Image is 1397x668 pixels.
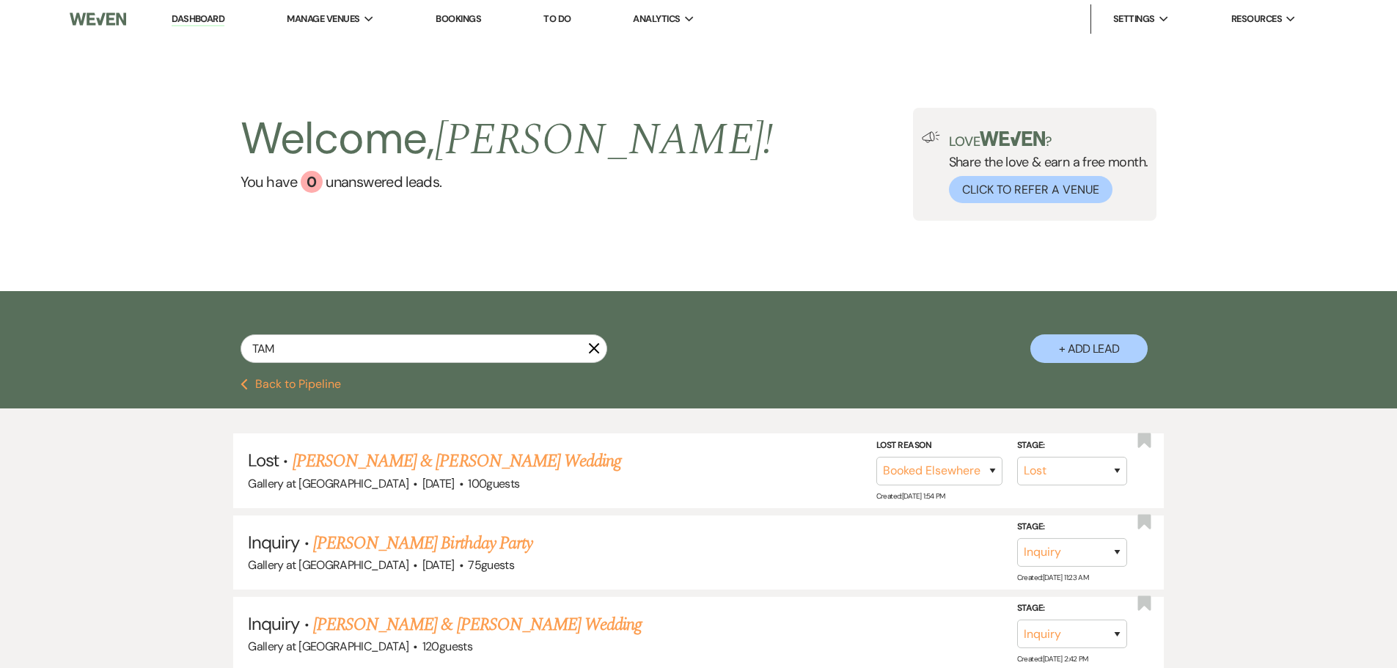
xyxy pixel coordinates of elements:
[949,131,1148,148] p: Love ?
[1017,519,1127,535] label: Stage:
[940,131,1148,203] div: Share the love & earn a free month.
[1017,438,1127,454] label: Stage:
[313,530,532,557] a: [PERSON_NAME] Birthday Party
[949,176,1112,203] button: Click to Refer a Venue
[293,448,621,474] a: [PERSON_NAME] & [PERSON_NAME] Wedding
[1017,654,1088,664] span: Created: [DATE] 2:42 PM
[241,171,774,193] a: You have 0 unanswered leads.
[980,131,1045,146] img: weven-logo-green.svg
[241,378,341,390] button: Back to Pipeline
[633,12,680,26] span: Analytics
[248,531,299,554] span: Inquiry
[876,438,1002,454] label: Lost Reason
[435,106,774,174] span: [PERSON_NAME] !
[313,612,642,638] a: [PERSON_NAME] & [PERSON_NAME] Wedding
[241,108,774,171] h2: Welcome,
[248,639,408,654] span: Gallery at [GEOGRAPHIC_DATA]
[172,12,224,26] a: Dashboard
[301,171,323,193] div: 0
[422,557,455,573] span: [DATE]
[1113,12,1155,26] span: Settings
[241,334,607,363] input: Search by name, event date, email address or phone number
[248,449,279,471] span: Lost
[876,491,945,501] span: Created: [DATE] 1:54 PM
[70,4,125,34] img: Weven Logo
[1030,334,1148,363] button: + Add Lead
[922,131,940,143] img: loud-speaker-illustration.svg
[1231,12,1282,26] span: Resources
[1017,573,1088,582] span: Created: [DATE] 11:23 AM
[1017,601,1127,617] label: Stage:
[287,12,359,26] span: Manage Venues
[422,639,472,654] span: 120 guests
[468,476,519,491] span: 100 guests
[248,612,299,635] span: Inquiry
[248,476,408,491] span: Gallery at [GEOGRAPHIC_DATA]
[468,557,514,573] span: 75 guests
[248,557,408,573] span: Gallery at [GEOGRAPHIC_DATA]
[422,476,455,491] span: [DATE]
[436,12,481,25] a: Bookings
[543,12,571,25] a: To Do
